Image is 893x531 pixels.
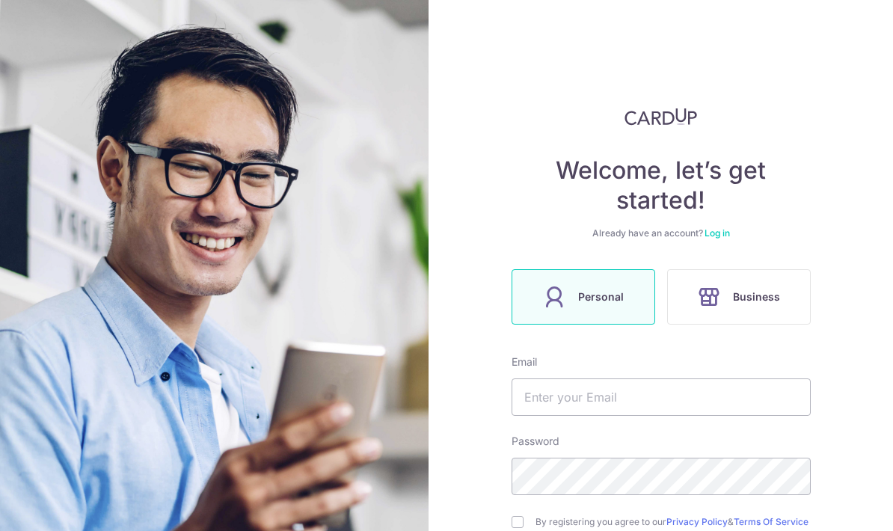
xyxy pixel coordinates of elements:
[512,354,537,369] label: Email
[578,288,624,306] span: Personal
[506,269,661,325] a: Personal
[661,269,817,325] a: Business
[512,227,811,239] div: Already have an account?
[734,516,808,527] a: Terms Of Service
[733,288,780,306] span: Business
[666,516,728,527] a: Privacy Policy
[512,156,811,215] h4: Welcome, let’s get started!
[536,516,811,528] label: By registering you agree to our &
[625,108,698,126] img: CardUp Logo
[512,378,811,416] input: Enter your Email
[705,227,730,239] a: Log in
[512,434,559,449] label: Password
